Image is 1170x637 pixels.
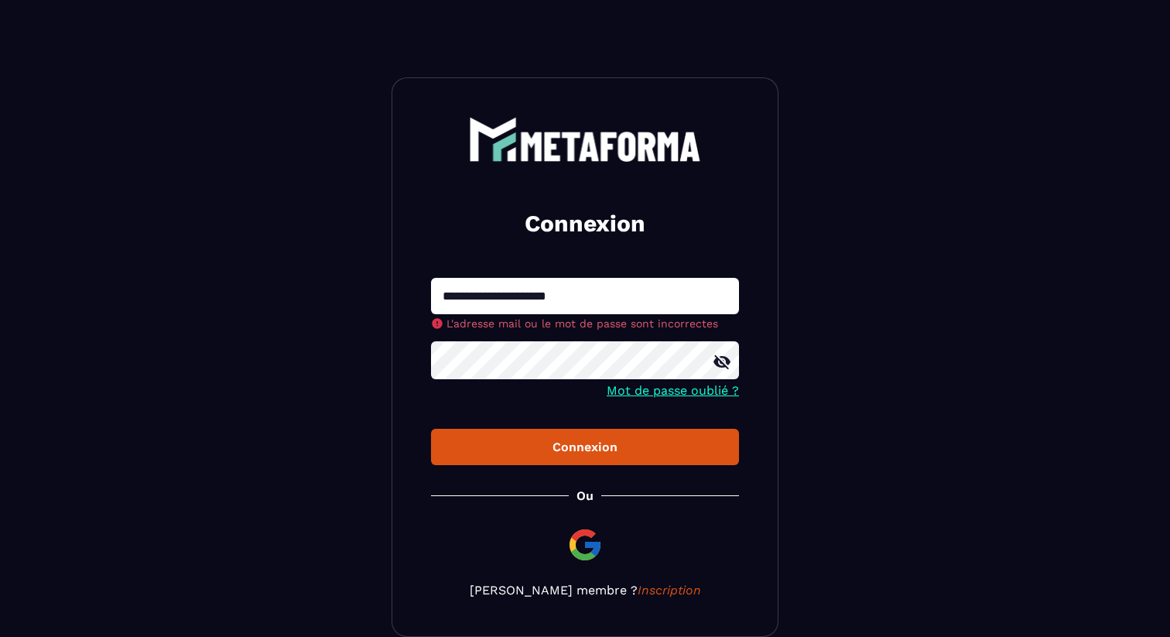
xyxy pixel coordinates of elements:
[566,526,604,563] img: google
[638,583,701,598] a: Inscription
[431,117,739,162] a: logo
[576,488,594,503] p: Ou
[443,440,727,454] div: Connexion
[469,117,701,162] img: logo
[607,383,739,398] a: Mot de passe oublié ?
[431,583,739,598] p: [PERSON_NAME] membre ?
[431,429,739,465] button: Connexion
[450,208,720,239] h2: Connexion
[446,317,718,330] span: L'adresse mail ou le mot de passe sont incorrectes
